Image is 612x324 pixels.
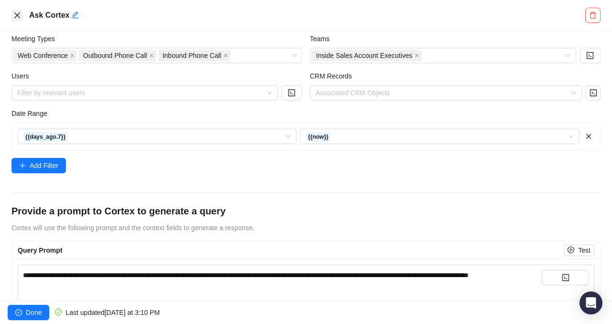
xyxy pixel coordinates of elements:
[71,11,79,19] span: edit
[158,50,230,61] span: Inbound Phone Call
[79,50,156,61] span: Outbound Phone Call
[26,307,42,318] span: Done
[83,50,147,61] span: Outbound Phone Call
[589,11,597,19] span: delete
[578,245,590,256] span: Test
[11,108,54,119] label: Date Range
[11,158,66,173] button: Add Filter
[13,11,21,19] span: close
[29,10,583,21] h5: Ask Cortex
[310,34,336,44] label: Teams
[71,10,79,21] button: Edit
[579,291,602,314] div: Open Intercom Messenger
[316,50,413,61] span: Inside Sales Account Executives
[310,71,359,81] label: CRM Records
[585,133,592,140] span: close
[312,50,422,61] span: Inside Sales Account Executives
[149,53,154,58] span: close
[11,71,35,81] label: Users
[18,50,68,61] span: Web Conference
[8,305,49,320] button: Done
[66,309,160,316] span: Last updated [DATE] at 3:10 PM
[70,53,75,58] span: close
[223,53,228,58] span: close
[15,309,22,316] span: check-circle
[11,204,601,218] h4: Provide a prompt to Cortex to generate a query
[25,134,66,140] strong: {{days_ago.7}}
[562,274,569,281] span: code
[568,246,574,253] span: play-circle
[11,10,23,21] button: Close
[13,50,77,61] span: Web Conference
[586,52,594,59] span: code
[11,224,254,232] span: Cortex will use the following prompt and the context fields to generate a response.
[19,162,26,169] span: plus
[308,134,328,140] strong: {{now}}
[415,53,419,58] span: close
[55,309,62,315] span: check-circle
[288,89,295,97] span: code
[590,89,597,97] span: code
[564,245,594,256] button: Test
[11,34,62,44] label: Meeting Types
[163,50,221,61] span: Inbound Phone Call
[30,160,58,171] span: Add Filter
[18,246,62,254] span: Query Prompt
